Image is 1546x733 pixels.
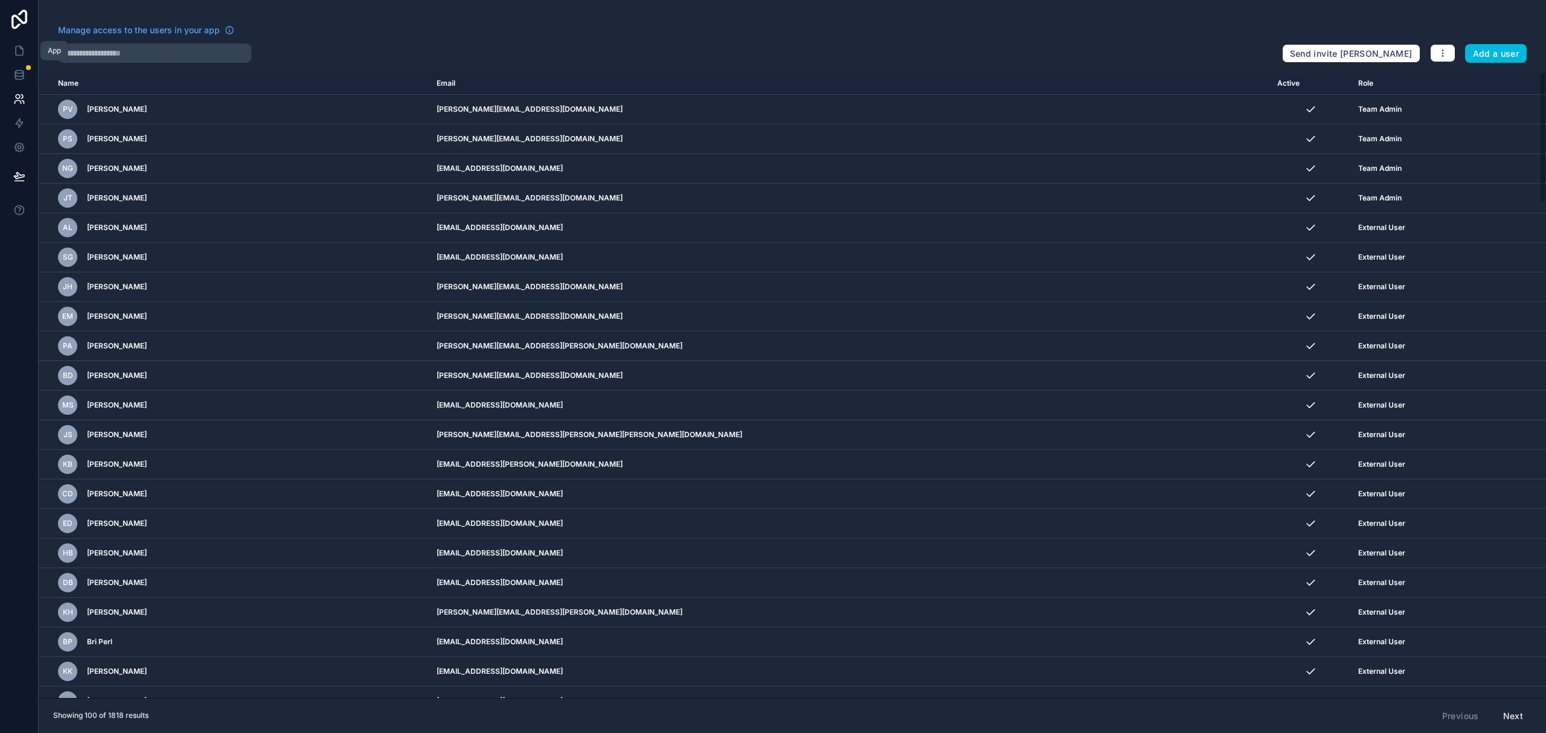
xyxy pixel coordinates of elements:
[87,371,147,380] span: [PERSON_NAME]
[87,341,147,351] span: [PERSON_NAME]
[429,420,1270,450] td: [PERSON_NAME][EMAIL_ADDRESS][PERSON_NAME][PERSON_NAME][DOMAIN_NAME]
[63,459,72,469] span: KB
[429,272,1270,302] td: [PERSON_NAME][EMAIL_ADDRESS][DOMAIN_NAME]
[87,696,147,706] span: [PERSON_NAME]
[58,24,220,36] span: Manage access to the users in your app
[87,637,112,647] span: Bri Perl
[87,223,147,232] span: [PERSON_NAME]
[63,134,72,144] span: PS
[63,104,73,114] span: PV
[1358,578,1405,587] span: External User
[87,312,147,321] span: [PERSON_NAME]
[429,627,1270,657] td: [EMAIL_ADDRESS][DOMAIN_NAME]
[429,361,1270,391] td: [PERSON_NAME][EMAIL_ADDRESS][DOMAIN_NAME]
[1358,341,1405,351] span: External User
[1358,519,1405,528] span: External User
[63,637,72,647] span: BP
[1358,371,1405,380] span: External User
[87,400,147,410] span: [PERSON_NAME]
[62,489,73,499] span: CD
[1358,193,1402,203] span: Team Admin
[62,164,73,173] span: NG
[63,519,72,528] span: ED
[1282,44,1420,63] button: Send invite [PERSON_NAME]
[1358,223,1405,232] span: External User
[1358,400,1405,410] span: External User
[429,479,1270,509] td: [EMAIL_ADDRESS][DOMAIN_NAME]
[48,46,61,56] div: App
[429,331,1270,361] td: [PERSON_NAME][EMAIL_ADDRESS][PERSON_NAME][DOMAIN_NAME]
[87,134,147,144] span: [PERSON_NAME]
[1358,282,1405,292] span: External User
[87,489,147,499] span: [PERSON_NAME]
[1358,312,1405,321] span: External User
[63,578,73,587] span: DB
[429,72,1270,95] th: Email
[429,243,1270,272] td: [EMAIL_ADDRESS][DOMAIN_NAME]
[429,154,1270,184] td: [EMAIL_ADDRESS][DOMAIN_NAME]
[1351,72,1487,95] th: Role
[1358,607,1405,617] span: External User
[62,312,73,321] span: EM
[429,450,1270,479] td: [EMAIL_ADDRESS][PERSON_NAME][DOMAIN_NAME]
[429,657,1270,687] td: [EMAIL_ADDRESS][DOMAIN_NAME]
[58,24,234,36] a: Manage access to the users in your app
[429,687,1270,716] td: [EMAIL_ADDRESS][DOMAIN_NAME]
[63,282,72,292] span: JH
[1495,706,1532,726] button: Next
[63,341,72,351] span: PA
[53,711,149,720] span: Showing 100 of 1818 results
[1358,164,1402,173] span: Team Admin
[87,104,147,114] span: [PERSON_NAME]
[63,607,73,617] span: KH
[87,607,147,617] span: [PERSON_NAME]
[1358,696,1405,706] span: External User
[87,282,147,292] span: [PERSON_NAME]
[87,667,147,676] span: [PERSON_NAME]
[1358,134,1402,144] span: Team Admin
[1358,548,1405,558] span: External User
[87,459,147,469] span: [PERSON_NAME]
[87,164,147,173] span: [PERSON_NAME]
[63,696,73,706] span: AB
[429,509,1270,539] td: [EMAIL_ADDRESS][DOMAIN_NAME]
[1358,430,1405,440] span: External User
[1270,72,1352,95] th: Active
[1465,44,1527,63] button: Add a user
[1358,252,1405,262] span: External User
[87,430,147,440] span: [PERSON_NAME]
[429,184,1270,213] td: [PERSON_NAME][EMAIL_ADDRESS][DOMAIN_NAME]
[63,371,73,380] span: BD
[87,578,147,587] span: [PERSON_NAME]
[429,391,1270,420] td: [EMAIL_ADDRESS][DOMAIN_NAME]
[63,548,73,558] span: HB
[87,193,147,203] span: [PERSON_NAME]
[39,72,1546,698] div: scrollable content
[429,568,1270,598] td: [EMAIL_ADDRESS][DOMAIN_NAME]
[63,193,72,203] span: JT
[63,667,72,676] span: KK
[63,430,72,440] span: JS
[87,548,147,558] span: [PERSON_NAME]
[429,124,1270,154] td: [PERSON_NAME][EMAIL_ADDRESS][DOMAIN_NAME]
[1358,489,1405,499] span: External User
[1358,667,1405,676] span: External User
[429,598,1270,627] td: [PERSON_NAME][EMAIL_ADDRESS][PERSON_NAME][DOMAIN_NAME]
[1358,459,1405,469] span: External User
[87,519,147,528] span: [PERSON_NAME]
[429,302,1270,331] td: [PERSON_NAME][EMAIL_ADDRESS][DOMAIN_NAME]
[63,223,72,232] span: AL
[63,252,73,262] span: SG
[62,400,74,410] span: MS
[87,252,147,262] span: [PERSON_NAME]
[429,539,1270,568] td: [EMAIL_ADDRESS][DOMAIN_NAME]
[1358,104,1402,114] span: Team Admin
[429,95,1270,124] td: [PERSON_NAME][EMAIL_ADDRESS][DOMAIN_NAME]
[429,213,1270,243] td: [EMAIL_ADDRESS][DOMAIN_NAME]
[1358,637,1405,647] span: External User
[39,72,429,95] th: Name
